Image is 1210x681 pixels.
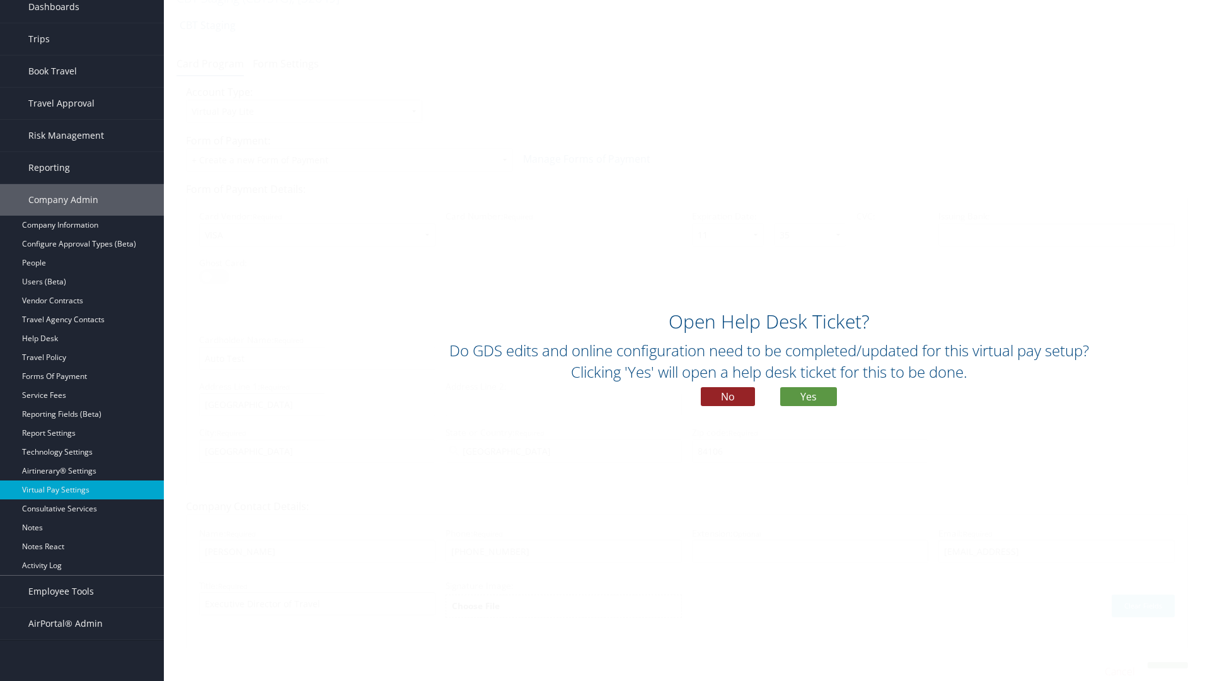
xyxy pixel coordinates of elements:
button: No [701,387,755,406]
span: Company Admin [28,184,98,216]
span: Employee Tools [28,576,94,607]
span: Travel Approval [28,88,95,119]
span: Trips [28,23,50,55]
span: Reporting [28,152,70,183]
span: Book Travel [28,55,77,87]
span: Risk Management [28,120,104,151]
span: AirPortal® Admin [28,608,103,639]
button: Yes [780,387,837,406]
